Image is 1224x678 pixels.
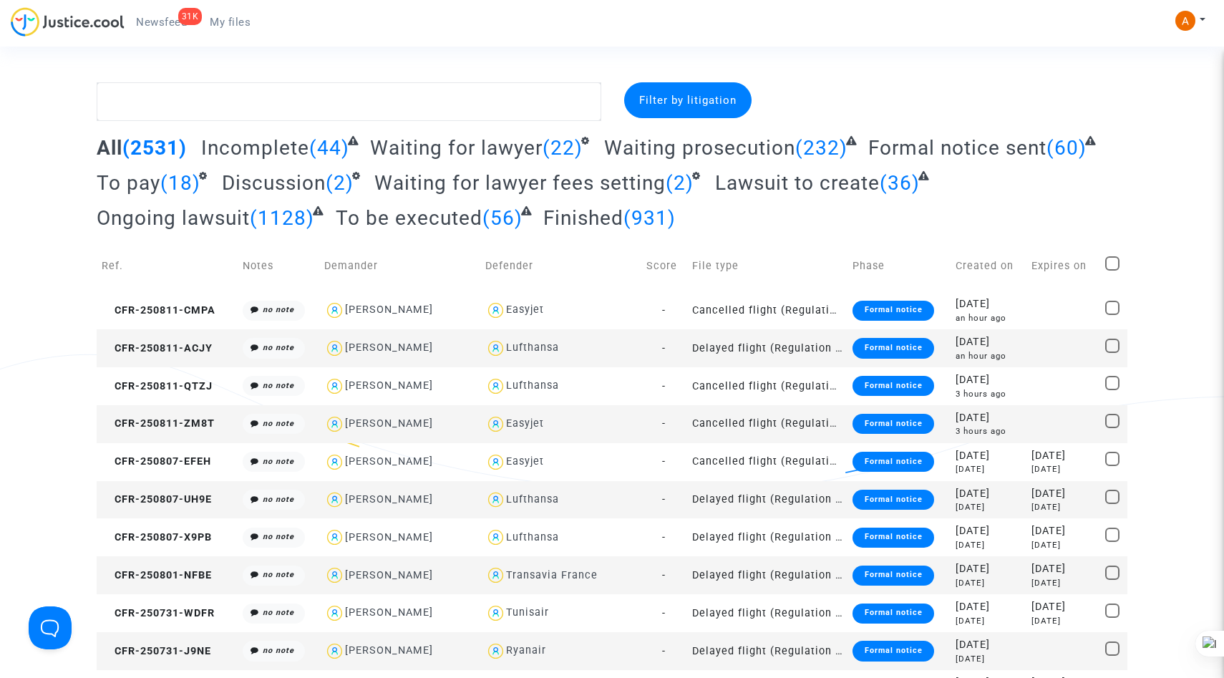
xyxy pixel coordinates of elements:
div: Lufthansa [506,342,559,354]
span: - [662,417,666,430]
div: Formal notice [853,528,933,548]
td: Cancelled flight (Regulation EC 261/2004) [687,367,848,405]
span: Discussion [222,171,326,195]
span: (44) [309,136,349,160]
div: [DATE] [956,501,1022,513]
span: - [662,645,666,657]
span: (60) [1046,136,1087,160]
span: Waiting prosecution [604,136,795,160]
div: Formal notice [853,452,933,472]
td: Cancelled flight (Regulation EC 261/2004) [687,405,848,443]
img: icon-user.svg [485,414,506,435]
span: Incomplete [201,136,309,160]
div: [DATE] [1031,577,1094,589]
div: Formal notice [853,566,933,586]
span: (56) [482,206,523,230]
td: Delayed flight (Regulation EC 261/2004) [687,518,848,556]
div: [DATE] [956,577,1022,589]
td: Cancelled flight (Regulation EC 261/2004) [687,291,848,329]
div: Tunisair [506,606,549,619]
span: - [662,304,666,316]
div: [PERSON_NAME] [345,455,433,468]
i: no note [263,646,294,655]
span: Formal notice sent [868,136,1046,160]
i: no note [263,419,294,428]
img: icon-user.svg [485,376,506,397]
div: [DATE] [1031,615,1094,627]
span: CFR-250731-WDFR [102,607,215,619]
span: Newsfeed [136,16,187,29]
span: (2) [666,171,694,195]
span: CFR-250811-QTZJ [102,380,213,392]
span: CFR-250807-EFEH [102,455,211,468]
span: Waiting for lawyer fees setting [374,171,666,195]
span: To be executed [336,206,482,230]
div: [DATE] [956,486,1022,502]
img: icon-user.svg [485,527,506,548]
div: [DATE] [1031,599,1094,615]
div: Lufthansa [506,379,559,392]
td: Score [641,241,687,291]
div: [DATE] [956,615,1022,627]
div: Formal notice [853,376,933,396]
td: Created on [951,241,1027,291]
iframe: Help Scout Beacon - Open [29,606,72,649]
div: [DATE] [956,372,1022,388]
i: no note [263,532,294,541]
div: [PERSON_NAME] [345,304,433,316]
div: [DATE] [1031,486,1094,502]
img: ACg8ocKVT9zOMzNaKO6PaRkgDqk03EFHy1P5Y5AL6ZaxNjCEAprSaQ=s96-c [1175,11,1195,31]
div: 3 hours ago [956,388,1022,400]
span: All [97,136,122,160]
div: an hour ago [956,350,1022,362]
div: [DATE] [956,599,1022,615]
div: [DATE] [956,637,1022,653]
img: icon-user.svg [485,641,506,662]
span: Waiting for lawyer [370,136,543,160]
span: (1128) [250,206,314,230]
div: [DATE] [1031,501,1094,513]
span: - [662,455,666,468]
td: Phase [847,241,950,291]
span: CFR-250811-CMPA [102,304,215,316]
div: [DATE] [1031,523,1094,539]
span: My files [210,16,251,29]
span: - [662,342,666,354]
div: [DATE] [956,448,1022,464]
td: Cancelled flight (Regulation EC 261/2004) [687,443,848,481]
div: [DATE] [956,539,1022,551]
i: no note [263,608,294,617]
span: - [662,607,666,619]
span: - [662,531,666,543]
div: Lufthansa [506,493,559,505]
i: no note [263,495,294,504]
span: - [662,569,666,581]
img: icon-user.svg [324,338,345,359]
span: CFR-250811-ZM8T [102,417,215,430]
img: icon-user.svg [485,603,506,624]
td: Delayed flight (Regulation EC 261/2004) [687,329,848,367]
div: Easyjet [506,417,544,430]
img: icon-user.svg [485,490,506,510]
div: Ryanair [506,644,546,657]
div: [DATE] [956,653,1022,665]
div: [DATE] [1031,561,1094,577]
span: (2531) [122,136,187,160]
img: icon-user.svg [485,452,506,473]
div: [PERSON_NAME] [345,379,433,392]
div: [PERSON_NAME] [345,606,433,619]
span: (2) [326,171,354,195]
div: [DATE] [1031,539,1094,551]
a: 31KNewsfeed [125,11,198,33]
div: Formal notice [853,414,933,434]
span: Ongoing lawsuit [97,206,250,230]
div: [DATE] [956,523,1022,539]
td: Delayed flight (Regulation EC 261/2004) [687,481,848,519]
div: Formal notice [853,490,933,510]
span: - [662,493,666,505]
img: icon-user.svg [324,490,345,510]
span: CFR-250811-ACJY [102,342,213,354]
img: icon-user.svg [324,376,345,397]
div: Formal notice [853,604,933,624]
i: no note [263,305,294,314]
